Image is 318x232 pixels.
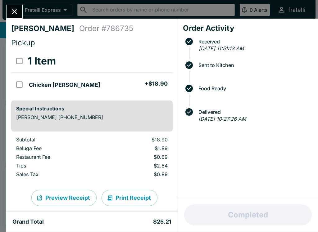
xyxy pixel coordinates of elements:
[16,171,98,177] p: Sales Tax
[16,163,98,169] p: Tips
[29,81,100,89] h5: Chicken [PERSON_NAME]
[199,45,244,51] em: [DATE] 11:51:13 AM
[16,154,98,160] p: Restaurant Fee
[145,80,168,87] h5: + $18.90
[16,145,98,151] p: Beluga Fee
[28,55,56,67] h3: 1 Item
[16,114,168,120] p: [PERSON_NAME] [PHONE_NUMBER]
[108,171,168,177] p: $0.89
[11,24,79,33] h4: [PERSON_NAME]
[31,190,97,206] button: Preview Receipt
[108,145,168,151] p: $1.89
[7,5,22,18] button: Close
[16,136,98,143] p: Subtotal
[108,154,168,160] p: $0.69
[153,218,171,225] h5: $25.21
[11,136,173,180] table: orders table
[195,39,313,44] span: Received
[108,136,168,143] p: $18.90
[198,116,246,122] em: [DATE] 10:27:26 AM
[11,38,35,47] span: Pickup
[195,109,313,115] span: Delivered
[12,218,44,225] h5: Grand Total
[102,190,157,206] button: Print Receipt
[183,24,313,33] h4: Order Activity
[16,105,168,112] h6: Special Instructions
[195,62,313,68] span: Sent to Kitchen
[11,50,173,96] table: orders table
[79,24,133,33] h4: Order # 786735
[108,163,168,169] p: $2.84
[195,86,313,91] span: Food Ready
